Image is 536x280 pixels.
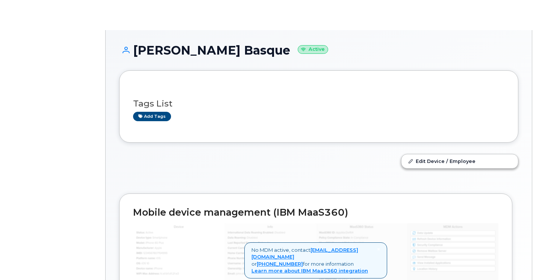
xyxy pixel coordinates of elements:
a: [PHONE_NUMBER] [257,261,303,267]
h2: Mobile device management (IBM MaaS360) [133,207,498,218]
a: Add tags [133,112,171,121]
a: Close [377,247,380,252]
small: Active [298,45,328,54]
a: Edit Device / Employee [401,154,518,168]
h3: Tags List [133,99,504,108]
div: No MDM active, contact or for more information [244,242,387,278]
span: × [377,246,380,253]
h1: [PERSON_NAME] Basque [119,44,518,57]
a: Learn more about IBM MaaS360 integration [251,268,368,274]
